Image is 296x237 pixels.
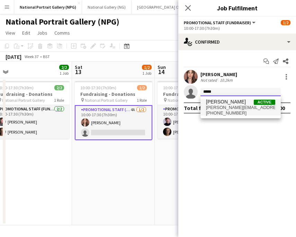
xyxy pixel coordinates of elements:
span: View [6,30,15,36]
app-job-card: 10:00-17:30 (7h30m)1/2Fundraising - Donations National Portrait Gallery1 RolePromotional Staff (F... [75,81,152,140]
button: [GEOGRAPHIC_DATA] On Site [132,0,195,14]
span: 1/2 [142,65,152,70]
span: benjamin.prudence@yahoo.co.uk [206,105,275,110]
h1: National Portrait Gallery (NPG) [6,17,119,27]
button: National Portrait Gallery (NPG) [14,0,82,14]
app-job-card: 10:00-17:30 (7h30m)2/2Fundraising - Donations National Portrait Gallery1 RolePromotional Staff (F... [158,81,235,139]
span: Active [254,100,275,105]
span: 1/2 [137,85,147,90]
h3: Job Fulfilment [178,3,296,12]
span: 14 [156,68,166,76]
a: Comms [52,28,73,37]
div: 10:00-17:30 (7h30m) [184,26,290,31]
span: +447725250915 [206,110,275,116]
span: Benjamin Prudence [206,99,246,105]
div: Not rated [200,78,218,83]
span: Sun [158,64,166,70]
span: Edit [22,30,30,36]
span: National Portrait Gallery [85,98,128,103]
div: Confirmed [178,34,296,50]
span: 13 [74,68,82,76]
span: 1/2 [281,20,290,25]
div: Total fee [184,104,207,111]
a: Jobs [34,28,50,37]
div: 1 Job [60,71,69,76]
span: Week 37 [23,54,40,59]
span: 2/2 [54,85,64,90]
span: National Portrait Gallery [2,98,45,103]
div: [PERSON_NAME] [200,71,237,78]
div: BST [43,54,50,59]
span: 2/2 [59,65,69,70]
div: 10.2km [218,78,234,83]
span: Sat [75,64,82,70]
span: National Portrait Gallery [168,98,210,103]
span: Jobs [37,30,47,36]
div: 1 Job [142,71,151,76]
app-card-role: Promotional Staff (Fundraiser)4A1/210:00-17:30 (7h30m)[PERSON_NAME] [75,105,152,140]
span: 1 Role [54,98,64,103]
button: National Gallery (NG) [82,0,132,14]
app-card-role: Promotional Staff (Fundraiser)2/210:00-17:30 (7h30m)[PERSON_NAME][PERSON_NAME] [158,105,235,139]
span: Comms [54,30,70,36]
a: Edit [19,28,33,37]
span: 10:00-17:30 (7h30m) [163,85,199,90]
h3: Fundraising - Donations [158,91,235,97]
span: Promotional Staff (Fundraiser) [184,20,251,25]
div: [DATE] [6,53,21,60]
span: 10:00-17:30 (7h30m) [80,85,116,90]
span: 1 Role [137,98,147,103]
button: Promotional Staff (Fundraiser) [184,20,257,25]
h3: Fundraising - Donations [75,91,152,97]
a: View [3,28,18,37]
